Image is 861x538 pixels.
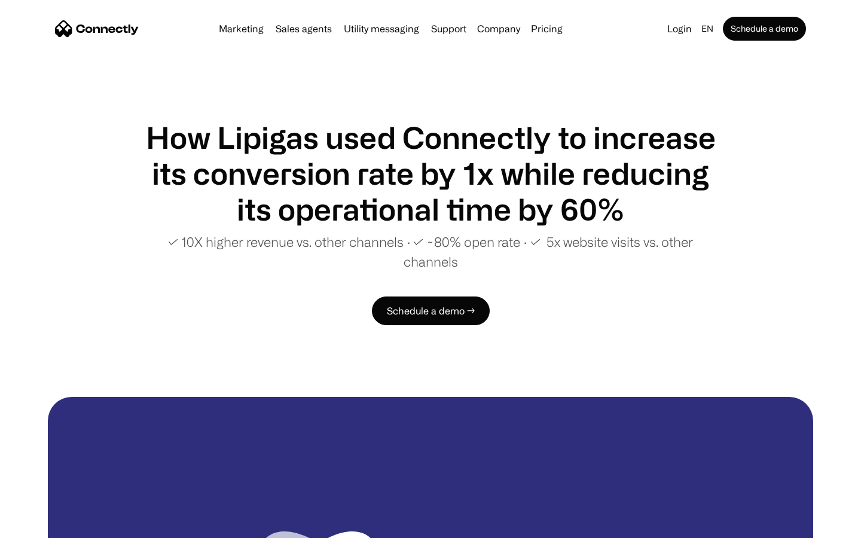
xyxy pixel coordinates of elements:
ul: Language list [24,517,72,534]
h1: How Lipigas used Connectly to increase its conversion rate by 1x while reducing its operational t... [143,120,717,227]
a: Login [662,20,697,37]
a: Pricing [526,24,567,33]
a: Marketing [214,24,268,33]
a: Utility messaging [339,24,424,33]
a: Sales agents [271,24,337,33]
a: Schedule a demo [723,17,806,41]
aside: Language selected: English [12,516,72,534]
p: ✓ 10X higher revenue vs. other channels ∙ ✓ ~80% open rate ∙ ✓ 5x website visits vs. other channels [143,232,717,271]
div: en [701,20,713,37]
a: Support [426,24,471,33]
div: Company [477,20,520,37]
a: Schedule a demo → [372,296,490,325]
